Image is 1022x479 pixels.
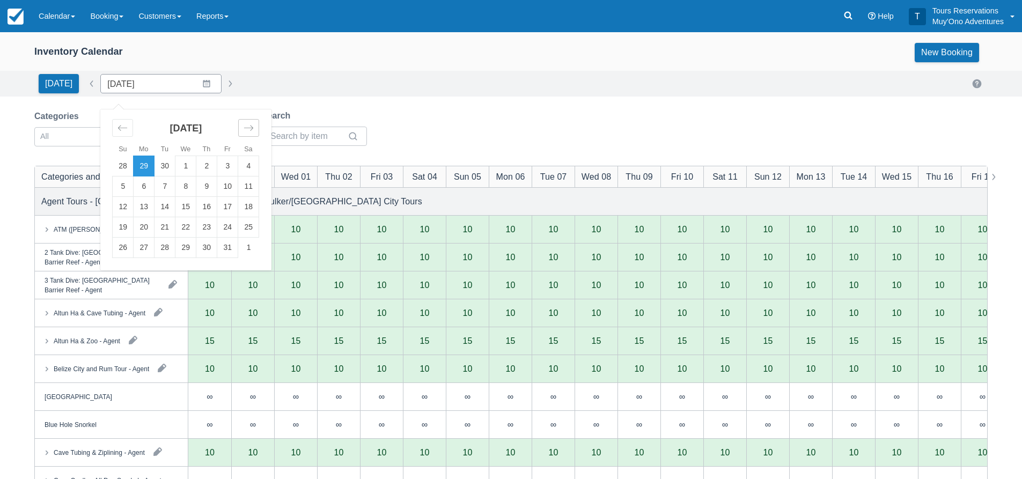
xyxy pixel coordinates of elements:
[841,170,867,183] div: Tue 14
[892,308,902,317] div: 10
[763,225,773,233] div: 10
[205,364,215,373] div: 10
[250,392,256,401] div: ∞
[797,170,826,183] div: Mon 13
[412,170,437,183] div: Sat 04
[134,176,155,197] td: Monday, October 6, 2025
[446,411,489,439] div: ∞
[113,217,134,238] td: Sunday, October 19, 2025
[446,271,489,299] div: 10
[892,281,902,289] div: 10
[8,9,24,25] img: checkfront-main-nav-mini-logo.png
[161,145,168,153] small: Tu
[274,244,317,271] div: 10
[712,170,738,183] div: Sat 11
[134,197,155,217] td: Monday, October 13, 2025
[170,123,202,134] strong: [DATE]
[806,281,816,289] div: 10
[248,281,258,289] div: 10
[54,224,149,234] div: ATM ([PERSON_NAME]) - Agent
[592,308,601,317] div: 10
[575,244,617,271] div: 10
[54,308,145,318] div: Altun Ha & Cave Tubing - Agent
[575,271,617,299] div: 10
[274,271,317,299] div: 10
[875,271,918,299] div: 10
[317,271,360,299] div: 10
[832,244,875,271] div: 10
[582,170,611,183] div: Wed 08
[550,420,556,429] div: ∞
[325,170,352,183] div: Thu 02
[961,411,1004,439] div: ∞
[291,253,301,261] div: 10
[377,253,387,261] div: 10
[894,392,900,401] div: ∞
[420,281,430,289] div: 10
[935,336,945,345] div: 15
[217,197,238,217] td: Friday, October 17, 2025
[808,392,814,401] div: ∞
[248,364,258,373] div: 10
[371,170,393,183] div: Fri 03
[678,253,687,261] div: 10
[134,156,155,176] td: Selected. Monday, September 29, 2025
[961,383,1004,411] div: ∞
[248,308,258,317] div: 10
[205,308,215,317] div: 10
[205,281,215,289] div: 10
[45,247,160,267] div: 2 Tank Dive: [GEOGRAPHIC_DATA] Barrier Reef - Agent
[196,238,217,258] td: Thursday, October 30, 2025
[746,244,789,271] div: 10
[217,176,238,197] td: Friday, October 10, 2025
[403,411,446,439] div: ∞
[806,225,816,233] div: 10
[882,170,911,183] div: Wed 15
[532,271,575,299] div: 10
[703,271,746,299] div: 10
[892,225,902,233] div: 10
[291,225,301,233] div: 10
[360,383,403,411] div: ∞
[155,238,175,258] td: Tuesday, October 28, 2025
[935,225,945,233] div: 10
[463,308,473,317] div: 10
[377,225,387,233] div: 10
[592,253,601,261] div: 10
[496,170,525,183] div: Mon 06
[270,127,345,146] input: Search by item
[722,392,728,401] div: ∞
[978,225,988,233] div: 10
[961,244,1004,271] div: 10
[918,411,961,439] div: ∞
[207,420,212,429] div: ∞
[155,197,175,217] td: Tuesday, October 14, 2025
[722,420,728,429] div: ∞
[244,145,252,153] small: Sa
[918,383,961,411] div: ∞
[549,225,558,233] div: 10
[926,170,953,183] div: Thu 16
[119,145,127,153] small: Su
[875,411,918,439] div: ∞
[961,271,1004,299] div: 10
[635,364,644,373] div: 10
[334,336,344,345] div: 15
[403,271,446,299] div: 10
[754,170,782,183] div: Sun 12
[420,336,430,345] div: 15
[746,411,789,439] div: ∞
[660,244,703,271] div: 10
[293,420,299,429] div: ∞
[678,225,687,233] div: 10
[918,244,961,271] div: 10
[336,420,342,429] div: ∞
[250,420,256,429] div: ∞
[806,336,816,345] div: 15
[532,383,575,411] div: ∞
[617,411,660,439] div: ∞
[134,238,155,258] td: Monday, October 27, 2025
[549,253,558,261] div: 10
[592,364,601,373] div: 10
[875,383,918,411] div: ∞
